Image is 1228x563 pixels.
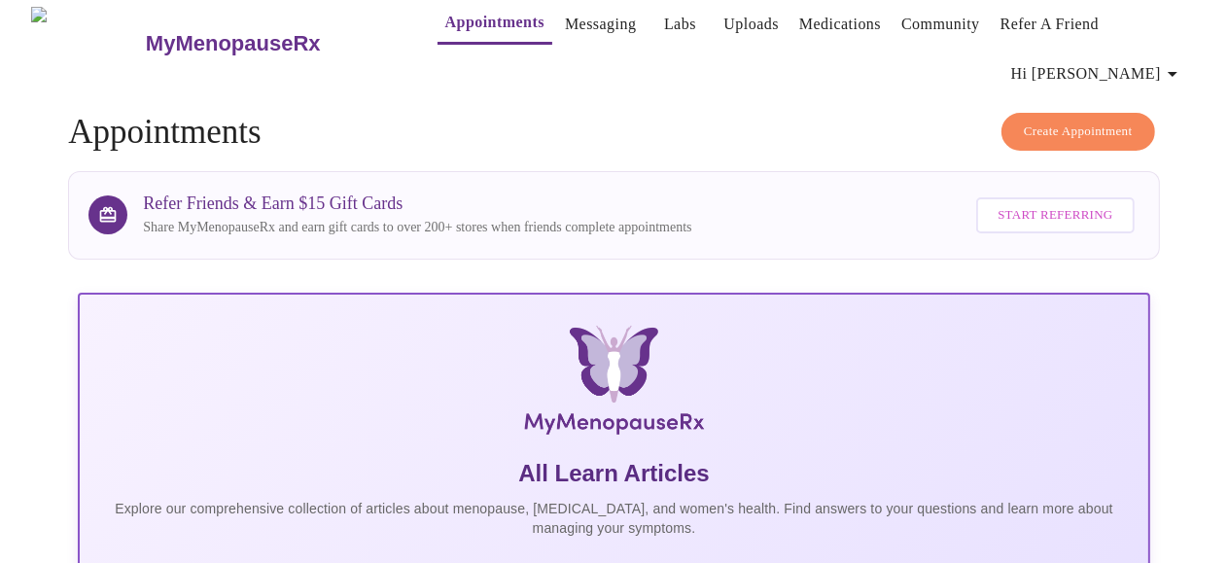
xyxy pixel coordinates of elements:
[649,5,711,44] button: Labs
[95,458,1132,489] h5: All Learn Articles
[791,5,889,44] button: Medications
[901,11,980,38] a: Community
[31,7,143,80] img: MyMenopauseRx Logo
[1001,113,1155,151] button: Create Appointment
[557,5,644,44] button: Messaging
[95,499,1132,538] p: Explore our comprehensive collection of articles about menopause, [MEDICAL_DATA], and women's hea...
[68,113,1159,152] h4: Appointments
[993,5,1107,44] button: Refer a Friend
[1011,60,1184,88] span: Hi [PERSON_NAME]
[445,9,544,36] a: Appointments
[976,197,1134,233] button: Start Referring
[146,31,321,56] h3: MyMenopauseRx
[143,10,398,78] a: MyMenopauseRx
[143,194,691,214] h3: Refer Friends & Earn $15 Gift Cards
[1003,54,1192,93] button: Hi [PERSON_NAME]
[723,11,779,38] a: Uploads
[998,204,1112,227] span: Start Referring
[257,326,971,442] img: MyMenopauseRx Logo
[664,11,696,38] a: Labs
[799,11,881,38] a: Medications
[1024,121,1133,143] span: Create Appointment
[1000,11,1100,38] a: Refer a Friend
[716,5,787,44] button: Uploads
[438,3,552,45] button: Appointments
[971,188,1139,243] a: Start Referring
[143,218,691,237] p: Share MyMenopauseRx and earn gift cards to over 200+ stores when friends complete appointments
[894,5,988,44] button: Community
[565,11,636,38] a: Messaging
